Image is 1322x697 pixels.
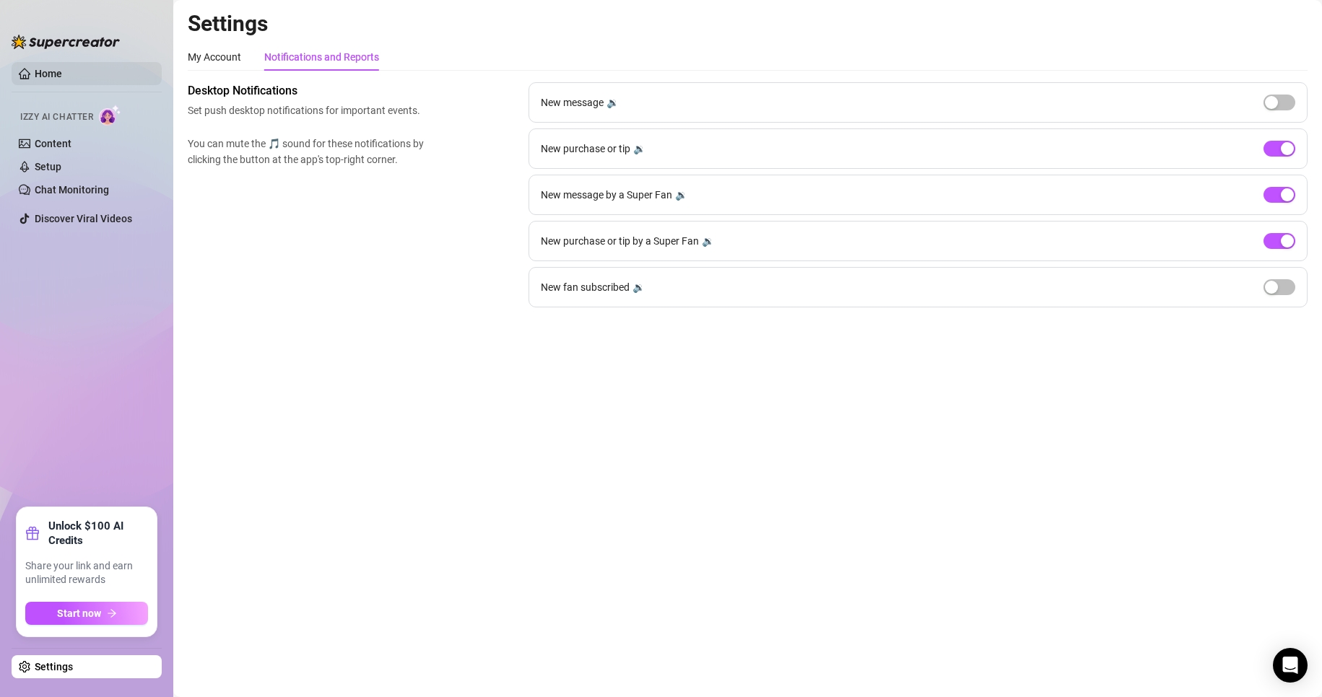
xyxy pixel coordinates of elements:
span: New fan subscribed [541,279,630,295]
span: arrow-right [107,608,117,618]
a: Setup [35,161,61,172]
div: 🔉 [632,279,645,295]
div: 🔉 [702,233,714,249]
div: Open Intercom Messenger [1273,648,1308,683]
span: You can mute the 🎵 sound for these notifications by clicking the button at the app's top-right co... [188,136,430,167]
span: New message [541,95,604,110]
div: 🔉 [633,141,645,157]
a: Chat Monitoring [35,184,109,196]
h2: Settings [188,10,1308,38]
span: Izzy AI Chatter [20,110,93,124]
span: New message by a Super Fan [541,187,672,203]
a: Settings [35,661,73,672]
span: New purchase or tip [541,141,630,157]
img: logo-BBDzfeDw.svg [12,35,120,49]
a: Discover Viral Videos [35,213,132,224]
span: Set push desktop notifications for important events. [188,102,430,118]
div: 🔉 [675,187,687,203]
span: New purchase or tip by a Super Fan [541,233,699,249]
img: AI Chatter [99,105,121,126]
button: Start nowarrow-right [25,602,148,625]
span: Start now [57,608,101,619]
a: Home [35,68,62,79]
a: Content [35,138,71,149]
span: Desktop Notifications [188,82,430,100]
span: Share your link and earn unlimited rewards [25,559,148,587]
strong: Unlock $100 AI Credits [48,519,148,548]
span: gift [25,526,40,540]
div: Notifications and Reports [264,49,379,65]
div: My Account [188,49,241,65]
div: 🔉 [606,95,619,110]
